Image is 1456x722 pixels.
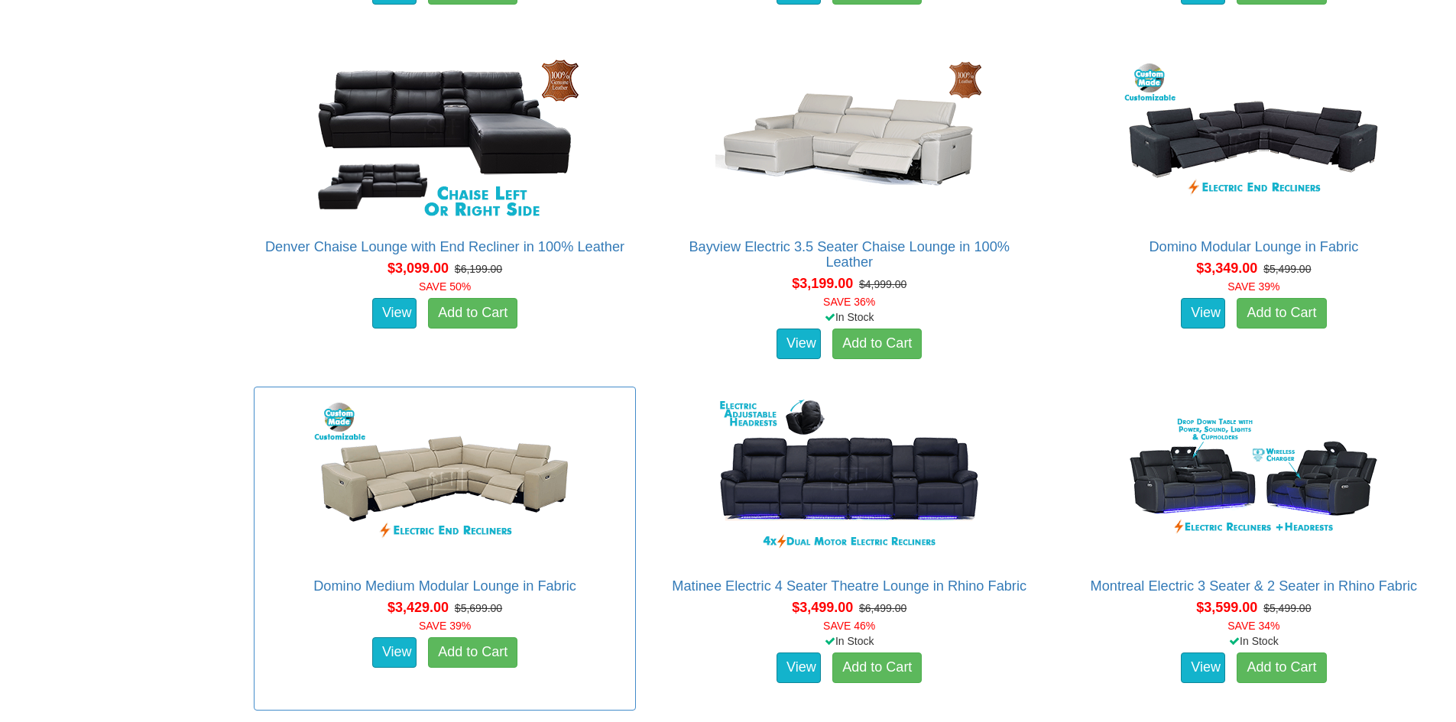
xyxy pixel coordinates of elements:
del: $5,699.00 [455,602,502,614]
img: Domino Modular Lounge in Fabric [1116,56,1391,224]
span: $3,599.00 [1196,600,1257,615]
a: Domino Medium Modular Lounge in Fabric [313,578,576,594]
a: Add to Cart [832,652,922,683]
a: Montreal Electric 3 Seater & 2 Seater in Rhino Fabric [1091,578,1418,594]
span: $3,499.00 [792,600,853,615]
img: Domino Medium Modular Lounge in Fabric [307,395,582,563]
del: $5,499.00 [1263,263,1311,275]
span: $3,429.00 [388,600,449,615]
font: SAVE 39% [419,620,471,632]
a: Domino Modular Lounge in Fabric [1149,239,1358,254]
a: Add to Cart [832,329,922,359]
del: $6,199.00 [455,263,502,275]
a: Add to Cart [1237,652,1326,683]
a: View [1181,298,1225,329]
a: Denver Chaise Lounge with End Recliner in 100% Leather [265,239,624,254]
a: View [1181,652,1225,683]
a: Matinee Electric 4 Seater Theatre Lounge in Rhino Fabric [672,578,1026,594]
span: $3,099.00 [388,261,449,276]
a: View [777,652,821,683]
img: Denver Chaise Lounge with End Recliner in 100% Leather [307,56,582,224]
a: Bayview Electric 3.5 Seater Chaise Lounge in 100% Leather [689,239,1010,270]
del: $6,499.00 [859,602,906,614]
del: $4,999.00 [859,278,906,290]
img: Montreal Electric 3 Seater & 2 Seater in Rhino Fabric [1116,395,1391,563]
a: Add to Cart [428,298,517,329]
font: SAVE 36% [823,296,875,308]
a: View [372,298,417,329]
img: Matinee Electric 4 Seater Theatre Lounge in Rhino Fabric [712,395,987,563]
div: In Stock [1060,633,1448,649]
span: $3,349.00 [1196,261,1257,276]
a: Add to Cart [1237,298,1326,329]
div: In Stock [656,633,1043,649]
font: SAVE 46% [823,620,875,632]
span: $3,199.00 [792,276,853,291]
del: $5,499.00 [1263,602,1311,614]
font: SAVE 39% [1227,280,1279,293]
a: View [372,637,417,668]
a: View [777,329,821,359]
font: SAVE 50% [419,280,471,293]
font: SAVE 34% [1227,620,1279,632]
img: Bayview Electric 3.5 Seater Chaise Lounge in 100% Leather [712,56,987,224]
a: Add to Cart [428,637,517,668]
div: In Stock [656,309,1043,325]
